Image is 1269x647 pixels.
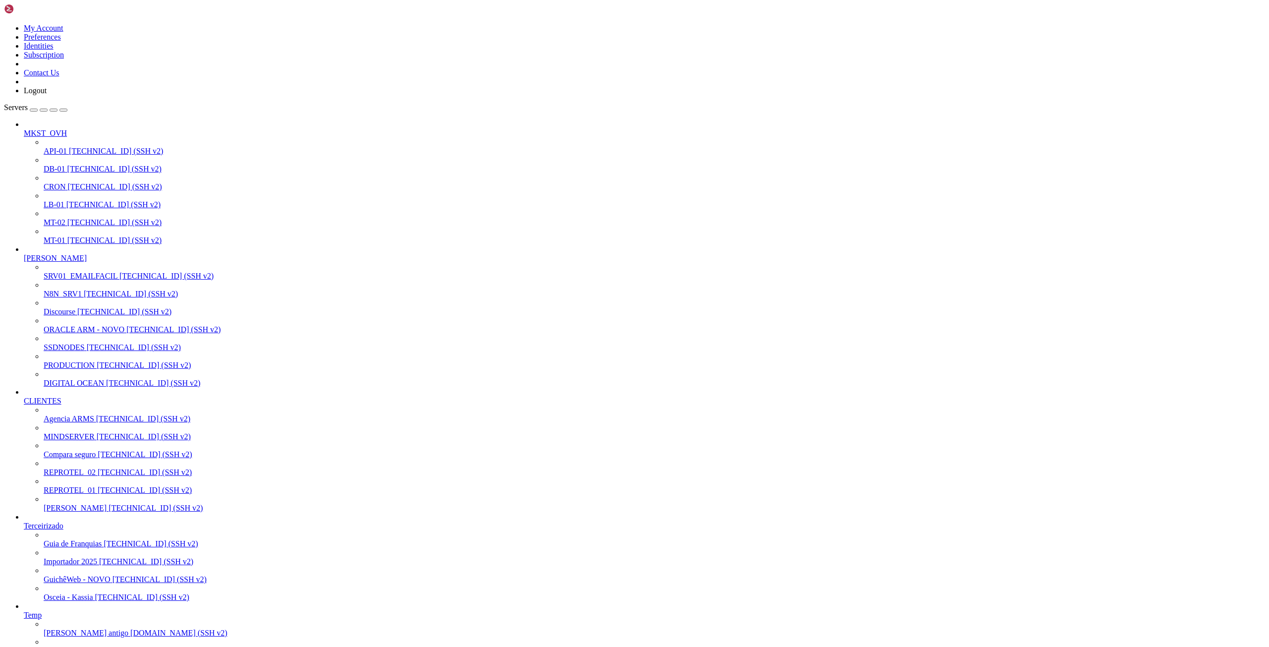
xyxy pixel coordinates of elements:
[44,379,1265,388] a: DIGITAL OCEAN [TECHNICAL_ID] (SSH v2)
[24,513,1265,602] li: Terceirizado
[44,486,96,494] span: REPROTEL_01
[44,459,1265,477] li: REPROTEL_02 [TECHNICAL_ID] (SSH v2)
[98,450,192,459] span: [TECHNICAL_ID] (SSH v2)
[69,147,163,155] span: [TECHNICAL_ID] (SSH v2)
[95,593,189,601] span: [TECHNICAL_ID] (SSH v2)
[44,218,65,227] span: MT-02
[44,227,1265,245] li: MT-01 [TECHNICAL_ID] (SSH v2)
[44,174,1265,191] li: CRON [TECHNICAL_ID] (SSH v2)
[44,557,1265,566] a: Importador 2025 [TECHNICAL_ID] (SSH v2)
[24,245,1265,388] li: [PERSON_NAME]
[44,584,1265,602] li: Osceia - Kassia [TECHNICAL_ID] (SSH v2)
[24,86,47,95] a: Logout
[44,486,1265,495] a: REPROTEL_01 [TECHNICAL_ID] (SSH v2)
[24,522,1265,530] a: Terceirizado
[44,504,1265,513] a: [PERSON_NAME] [TECHNICAL_ID] (SSH v2)
[113,575,207,584] span: [TECHNICAL_ID] (SSH v2)
[44,495,1265,513] li: [PERSON_NAME] [TECHNICAL_ID] (SSH v2)
[67,165,162,173] span: [TECHNICAL_ID] (SSH v2)
[44,504,107,512] span: [PERSON_NAME]
[44,432,1265,441] a: MINDSERVER [TECHNICAL_ID] (SSH v2)
[44,593,1265,602] a: Osceia - Kassia [TECHNICAL_ID] (SSH v2)
[44,138,1265,156] li: API-01 [TECHNICAL_ID] (SSH v2)
[130,629,228,637] span: [DOMAIN_NAME] (SSH v2)
[44,165,65,173] span: DB-01
[44,236,1265,245] a: MT-01 [TECHNICAL_ID] (SSH v2)
[44,307,1265,316] a: Discourse [TECHNICAL_ID] (SSH v2)
[24,120,1265,245] li: MKST_OVH
[24,254,87,262] span: [PERSON_NAME]
[24,68,59,77] a: Contact Us
[24,24,63,32] a: My Account
[44,147,1265,156] a: API-01 [TECHNICAL_ID] (SSH v2)
[44,629,1265,638] a: [PERSON_NAME] antigo [DOMAIN_NAME] (SSH v2)
[44,468,96,476] span: REPROTEL_02
[24,397,61,405] span: CLIENTES
[44,334,1265,352] li: SSDNODES [TECHNICAL_ID] (SSH v2)
[77,307,172,316] span: [TECHNICAL_ID] (SSH v2)
[44,165,1265,174] a: DB-01 [TECHNICAL_ID] (SSH v2)
[44,191,1265,209] li: LB-01 [TECHNICAL_ID] (SSH v2)
[67,218,162,227] span: [TECHNICAL_ID] (SSH v2)
[44,450,1265,459] a: Compara seguro [TECHNICAL_ID] (SSH v2)
[44,468,1265,477] a: REPROTEL_02 [TECHNICAL_ID] (SSH v2)
[109,504,203,512] span: [TECHNICAL_ID] (SSH v2)
[44,566,1265,584] li: GuichêWeb - NOVO [TECHNICAL_ID] (SSH v2)
[44,236,65,244] span: MT-01
[99,557,193,566] span: [TECHNICAL_ID] (SSH v2)
[24,51,64,59] a: Subscription
[44,281,1265,298] li: N8N_SRV1 [TECHNICAL_ID] (SSH v2)
[44,441,1265,459] li: Compara seguro [TECHNICAL_ID] (SSH v2)
[44,548,1265,566] li: Importador 2025 [TECHNICAL_ID] (SSH v2)
[66,200,161,209] span: [TECHNICAL_ID] (SSH v2)
[44,423,1265,441] li: MINDSERVER [TECHNICAL_ID] (SSH v2)
[87,343,181,352] span: [TECHNICAL_ID] (SSH v2)
[44,156,1265,174] li: DB-01 [TECHNICAL_ID] (SSH v2)
[44,539,102,548] span: Guia de Franquias
[44,370,1265,388] li: DIGITAL OCEAN [TECHNICAL_ID] (SSH v2)
[97,432,191,441] span: [TECHNICAL_ID] (SSH v2)
[119,272,214,280] span: [TECHNICAL_ID] (SSH v2)
[44,352,1265,370] li: PRODUCTION [TECHNICAL_ID] (SSH v2)
[44,272,117,280] span: SRV01_EMAILFACIL
[44,343,1265,352] a: SSDNODES [TECHNICAL_ID] (SSH v2)
[4,4,61,14] img: Shellngn
[44,477,1265,495] li: REPROTEL_01 [TECHNICAL_ID] (SSH v2)
[98,486,192,494] span: [TECHNICAL_ID] (SSH v2)
[44,290,1265,298] a: N8N_SRV1 [TECHNICAL_ID] (SSH v2)
[44,200,64,209] span: LB-01
[44,343,85,352] span: SSDNODES
[96,414,190,423] span: [TECHNICAL_ID] (SSH v2)
[44,316,1265,334] li: ORACLE ARM - NOVO [TECHNICAL_ID] (SSH v2)
[44,450,96,459] span: Compara seguro
[44,593,93,601] span: Osceia - Kassia
[67,182,162,191] span: [TECHNICAL_ID] (SSH v2)
[24,388,1265,513] li: CLIENTES
[44,182,1265,191] a: CRON [TECHNICAL_ID] (SSH v2)
[4,103,67,112] a: Servers
[67,236,162,244] span: [TECHNICAL_ID] (SSH v2)
[44,361,1265,370] a: PRODUCTION [TECHNICAL_ID] (SSH v2)
[44,218,1265,227] a: MT-02 [TECHNICAL_ID] (SSH v2)
[24,42,54,50] a: Identities
[44,307,75,316] span: Discourse
[44,209,1265,227] li: MT-02 [TECHNICAL_ID] (SSH v2)
[104,539,198,548] span: [TECHNICAL_ID] (SSH v2)
[44,629,128,637] span: [PERSON_NAME] antigo
[4,103,28,112] span: Servers
[44,557,97,566] span: Importador 2025
[44,575,111,584] span: GuichêWeb - NOVO
[24,129,1265,138] a: MKST_OVH
[44,539,1265,548] a: Guia de Franquias [TECHNICAL_ID] (SSH v2)
[106,379,200,387] span: [TECHNICAL_ID] (SSH v2)
[44,147,67,155] span: API-01
[24,254,1265,263] a: [PERSON_NAME]
[44,200,1265,209] a: LB-01 [TECHNICAL_ID] (SSH v2)
[44,325,124,334] span: ORACLE ARM - NOVO
[98,468,192,476] span: [TECHNICAL_ID] (SSH v2)
[44,272,1265,281] a: SRV01_EMAILFACIL [TECHNICAL_ID] (SSH v2)
[44,325,1265,334] a: ORACLE ARM - NOVO [TECHNICAL_ID] (SSH v2)
[24,129,67,137] span: MKST_OVH
[44,263,1265,281] li: SRV01_EMAILFACIL [TECHNICAL_ID] (SSH v2)
[97,361,191,369] span: [TECHNICAL_ID] (SSH v2)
